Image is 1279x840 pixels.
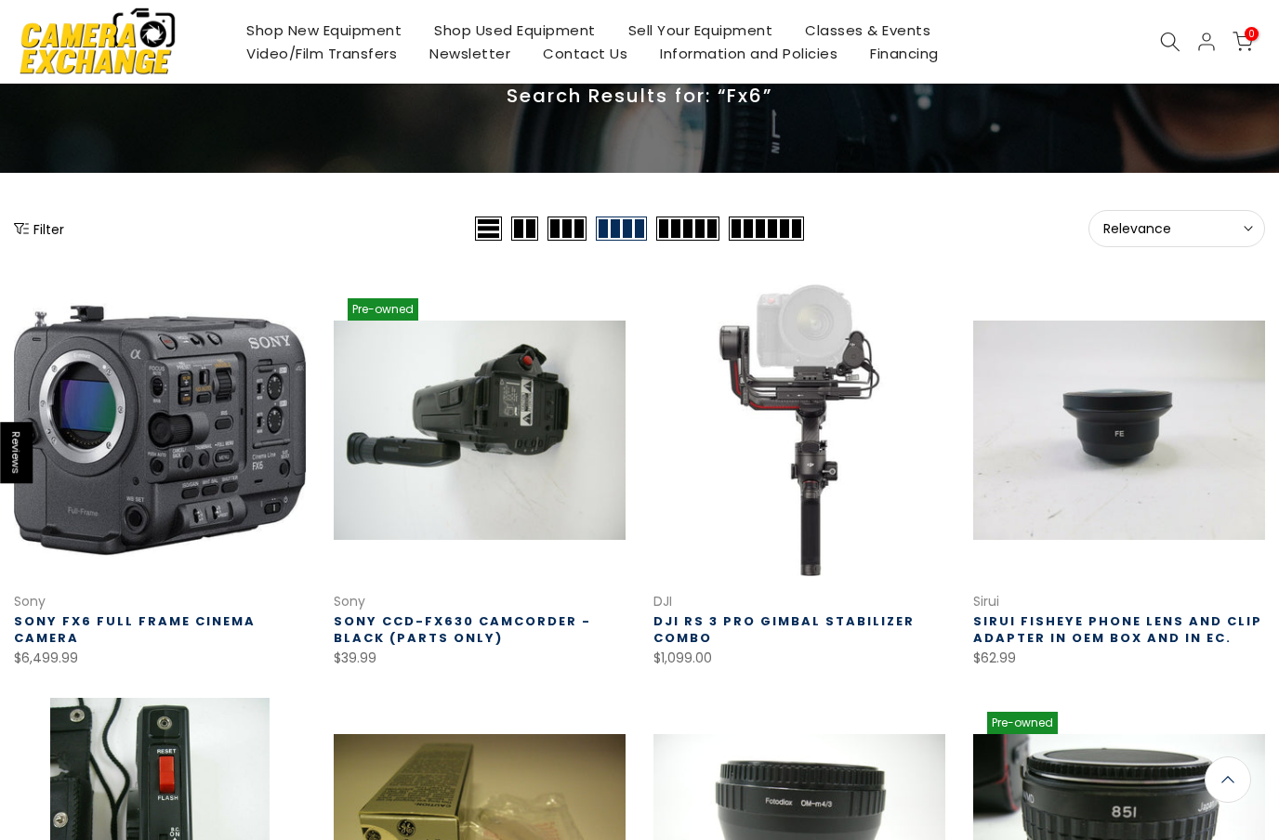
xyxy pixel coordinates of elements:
a: Sony [334,592,365,610]
a: Information and Policies [644,42,854,65]
a: DJI RS 3 Pro Gimbal Stabilizer Combo [653,612,915,647]
a: Financing [854,42,956,65]
button: Show filters [14,219,64,238]
a: Contact Us [527,42,644,65]
a: Sony [14,592,46,610]
a: Back to the top [1205,756,1251,803]
a: Newsletter [414,42,527,65]
a: 0 [1233,32,1253,52]
a: Shop New Equipment [231,19,418,42]
a: Shop Used Equipment [418,19,613,42]
a: Video/Film Transfers [231,42,414,65]
a: DJI [653,592,672,610]
span: Relevance [1103,220,1250,237]
div: $39.99 [334,647,626,670]
div: $62.99 [973,647,1265,670]
a: Classes & Events [789,19,947,42]
a: Sirui [973,592,999,610]
a: Sony FX6 Full Frame Cinema Camera [14,612,256,647]
div: $1,099.00 [653,647,945,670]
span: 0 [1245,27,1259,41]
div: $6,499.99 [14,647,306,670]
a: Sony CCD-FX630 Camcorder - Black (Parts Only) [334,612,591,647]
a: Sirui Fisheye Phone Lens and Clip Adapter in OEM Box and in EC. [973,612,1262,647]
button: Relevance [1088,210,1265,247]
p: Search Results for: “Fx6” [14,84,1265,108]
a: Sell Your Equipment [612,19,789,42]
